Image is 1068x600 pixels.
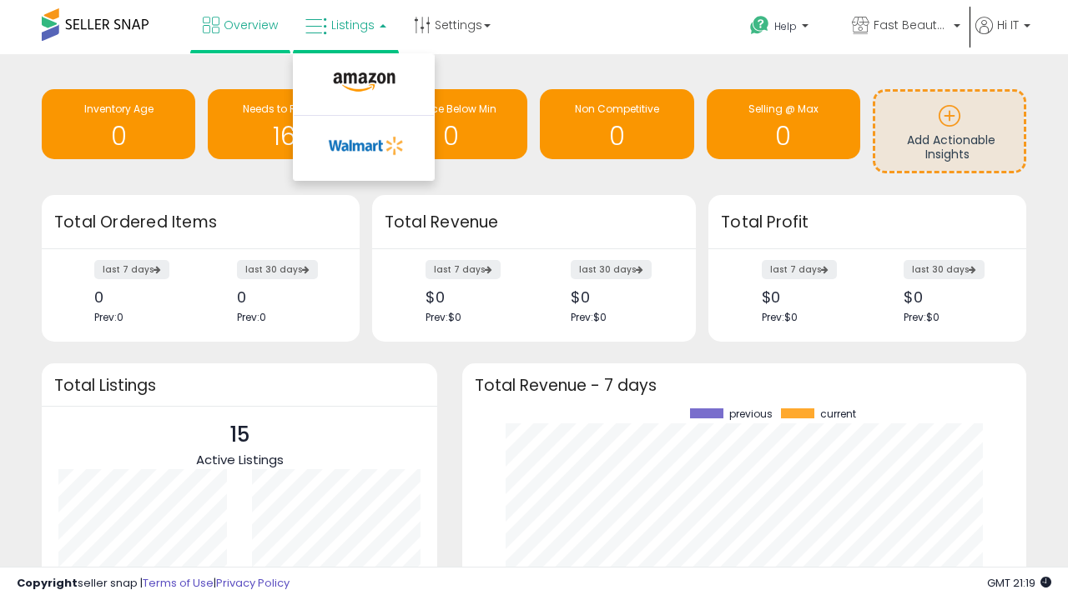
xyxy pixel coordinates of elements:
[748,102,819,116] span: Selling @ Max
[54,211,347,234] h3: Total Ordered Items
[904,260,985,279] label: last 30 days
[17,575,78,591] strong: Copyright
[540,89,693,159] a: Non Competitive 0
[820,408,856,420] span: current
[196,419,284,451] p: 15
[374,89,527,159] a: BB Price Below Min 0
[987,575,1051,591] span: 2025-08-16 21:19 GMT
[774,19,797,33] span: Help
[571,310,607,324] span: Prev: $0
[762,288,855,306] div: $0
[94,310,123,324] span: Prev: 0
[17,576,290,592] div: seller snap | |
[762,260,837,279] label: last 7 days
[875,92,1024,171] a: Add Actionable Insights
[874,17,949,33] span: Fast Beauty ([GEOGRAPHIC_DATA])
[575,102,659,116] span: Non Competitive
[84,102,154,116] span: Inventory Age
[907,132,995,163] span: Add Actionable Insights
[382,122,519,150] h1: 0
[737,2,837,54] a: Help
[243,102,327,116] span: Needs to Reprice
[42,89,195,159] a: Inventory Age 0
[54,379,425,392] h3: Total Listings
[975,17,1030,54] a: Hi IT
[548,122,685,150] h1: 0
[143,575,214,591] a: Terms of Use
[237,260,318,279] label: last 30 days
[405,102,496,116] span: BB Price Below Min
[224,17,278,33] span: Overview
[216,122,353,150] h1: 16
[721,211,1014,234] h3: Total Profit
[475,379,1014,392] h3: Total Revenue - 7 days
[196,451,284,468] span: Active Listings
[426,260,501,279] label: last 7 days
[331,17,375,33] span: Listings
[208,89,361,159] a: Needs to Reprice 16
[237,310,266,324] span: Prev: 0
[94,260,169,279] label: last 7 days
[707,89,860,159] a: Selling @ Max 0
[904,310,940,324] span: Prev: $0
[729,408,773,420] span: previous
[571,288,667,306] div: $0
[997,17,1019,33] span: Hi IT
[50,122,187,150] h1: 0
[904,288,997,306] div: $0
[749,15,770,36] i: Get Help
[571,260,652,279] label: last 30 days
[426,288,521,306] div: $0
[426,310,461,324] span: Prev: $0
[762,310,798,324] span: Prev: $0
[237,288,330,306] div: 0
[216,575,290,591] a: Privacy Policy
[94,288,188,306] div: 0
[715,122,852,150] h1: 0
[385,211,683,234] h3: Total Revenue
